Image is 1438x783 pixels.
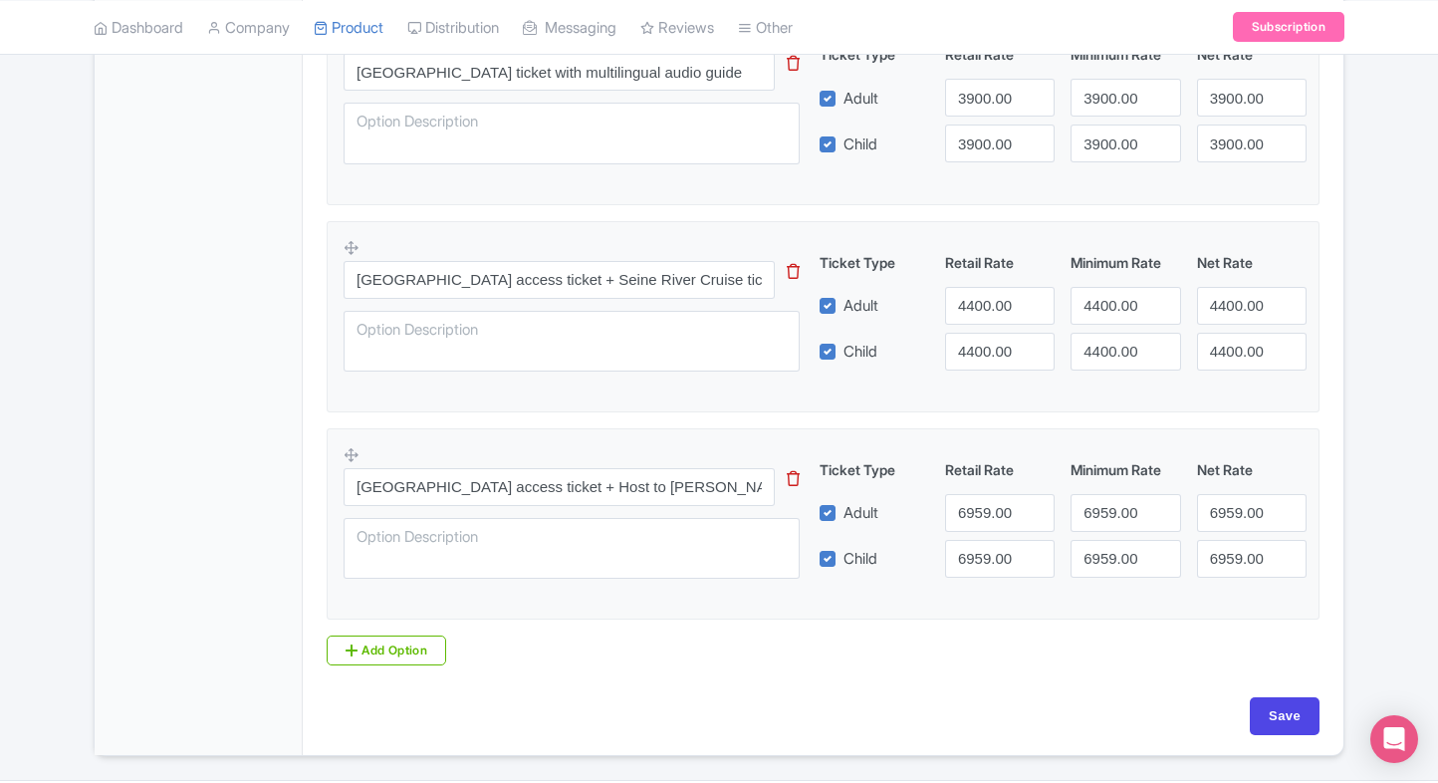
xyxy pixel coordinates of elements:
label: Adult [843,502,878,525]
div: Retail Rate [937,252,1063,273]
div: Ticket Type [812,44,937,65]
input: Option Name [344,53,775,91]
input: Option Name [344,468,775,506]
input: 0.0 [1071,333,1180,371]
div: Net Rate [1189,44,1315,65]
div: Open Intercom Messenger [1370,715,1418,763]
input: 0.0 [945,540,1055,578]
input: 0.0 [1197,287,1307,325]
div: Net Rate [1189,459,1315,480]
label: Child [843,548,877,571]
div: Ticket Type [812,459,937,480]
input: 0.0 [945,125,1055,162]
div: Minimum Rate [1063,459,1188,480]
input: 0.0 [1197,79,1307,117]
label: Child [843,341,877,364]
a: Add Option [327,636,446,665]
input: 0.0 [1197,125,1307,162]
input: 0.0 [945,494,1055,532]
input: 0.0 [1071,287,1180,325]
a: Subscription [1233,12,1344,42]
div: Retail Rate [937,459,1063,480]
label: Adult [843,88,878,111]
div: Minimum Rate [1063,252,1188,273]
div: Ticket Type [812,252,937,273]
input: 0.0 [1197,540,1307,578]
input: 0.0 [945,333,1055,371]
div: Minimum Rate [1063,44,1188,65]
input: 0.0 [1071,494,1180,532]
input: Save [1250,697,1319,735]
input: 0.0 [1071,540,1180,578]
label: Adult [843,295,878,318]
input: 0.0 [1197,494,1307,532]
div: Net Rate [1189,252,1315,273]
input: 0.0 [1071,79,1180,117]
input: Option Name [344,261,775,299]
div: Retail Rate [937,44,1063,65]
input: 0.0 [1197,333,1307,371]
input: 0.0 [945,79,1055,117]
input: 0.0 [1071,125,1180,162]
label: Child [843,133,877,156]
input: 0.0 [945,287,1055,325]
